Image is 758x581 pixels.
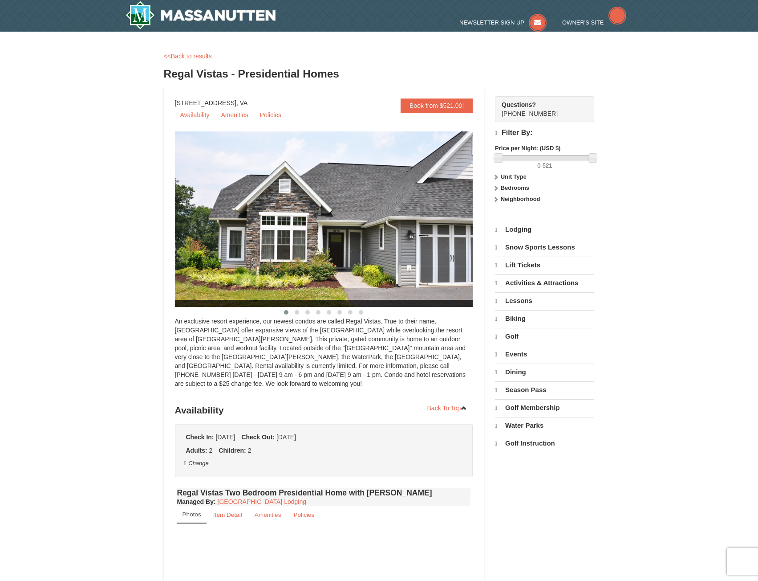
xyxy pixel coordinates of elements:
strong: Neighborhood [501,196,540,202]
span: [DATE] [276,434,296,441]
button: Change [184,458,209,468]
a: Golf Instruction [495,435,594,452]
span: Newsletter Sign Up [459,19,524,26]
span: 521 [543,162,552,169]
a: Golf [495,328,594,345]
a: Water Parks [495,417,594,434]
a: Lift Tickets [495,257,594,274]
h4: Filter By: [495,129,594,137]
span: 2 [209,447,213,454]
a: Lessons [495,292,594,309]
a: Policies [255,108,287,122]
a: Biking [495,310,594,327]
a: Newsletter Sign Up [459,19,547,26]
label: - [495,161,594,170]
strong: : [177,498,216,505]
a: Events [495,346,594,363]
strong: Children: [219,447,246,454]
h4: Regal Vistas Two Bedroom Presidential Home with [PERSON_NAME] [177,488,471,497]
a: Dining [495,364,594,381]
a: Owner's Site [562,19,626,26]
a: Amenities [215,108,253,122]
a: Golf Membership [495,399,594,416]
small: Policies [293,511,314,518]
a: Lodging [495,221,594,238]
h3: Regal Vistas - Presidential Homes [164,65,595,83]
span: Owner's Site [562,19,604,26]
strong: Check Out: [241,434,275,441]
strong: Adults: [186,447,207,454]
span: Managed By [177,498,214,505]
a: <<Back to results [164,53,212,60]
a: Amenities [249,506,287,524]
a: Photos [177,506,207,524]
a: Policies [288,506,320,524]
small: Item Detail [213,511,242,518]
a: Massanutten Resort [126,1,276,29]
a: Availability [175,108,215,122]
small: Photos [182,511,201,518]
a: Activities & Attractions [495,274,594,291]
small: Amenities [255,511,281,518]
h3: Availability [175,401,473,419]
a: Season Pass [495,381,594,398]
strong: Questions? [502,101,536,108]
a: Back To Top [422,401,473,415]
img: Massanutten Resort Logo [126,1,276,29]
div: An exclusive resort experience, our newest condos are called Regal Vistas. True to their name, [G... [175,317,473,397]
a: [GEOGRAPHIC_DATA] Lodging [218,498,306,505]
a: Snow Sports Lessons [495,239,594,256]
strong: Unit Type [501,173,527,180]
img: 19218991-1-902409a9.jpg [175,131,495,307]
span: 2 [248,447,251,454]
a: Item Detail [207,506,248,524]
span: 0 [537,162,540,169]
strong: Bedrooms [501,184,529,191]
strong: Price per Night: (USD $) [495,145,560,151]
span: [DATE] [215,434,235,441]
strong: Check In: [186,434,214,441]
a: Book from $521.00! [401,98,473,113]
span: [PHONE_NUMBER] [502,100,578,117]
